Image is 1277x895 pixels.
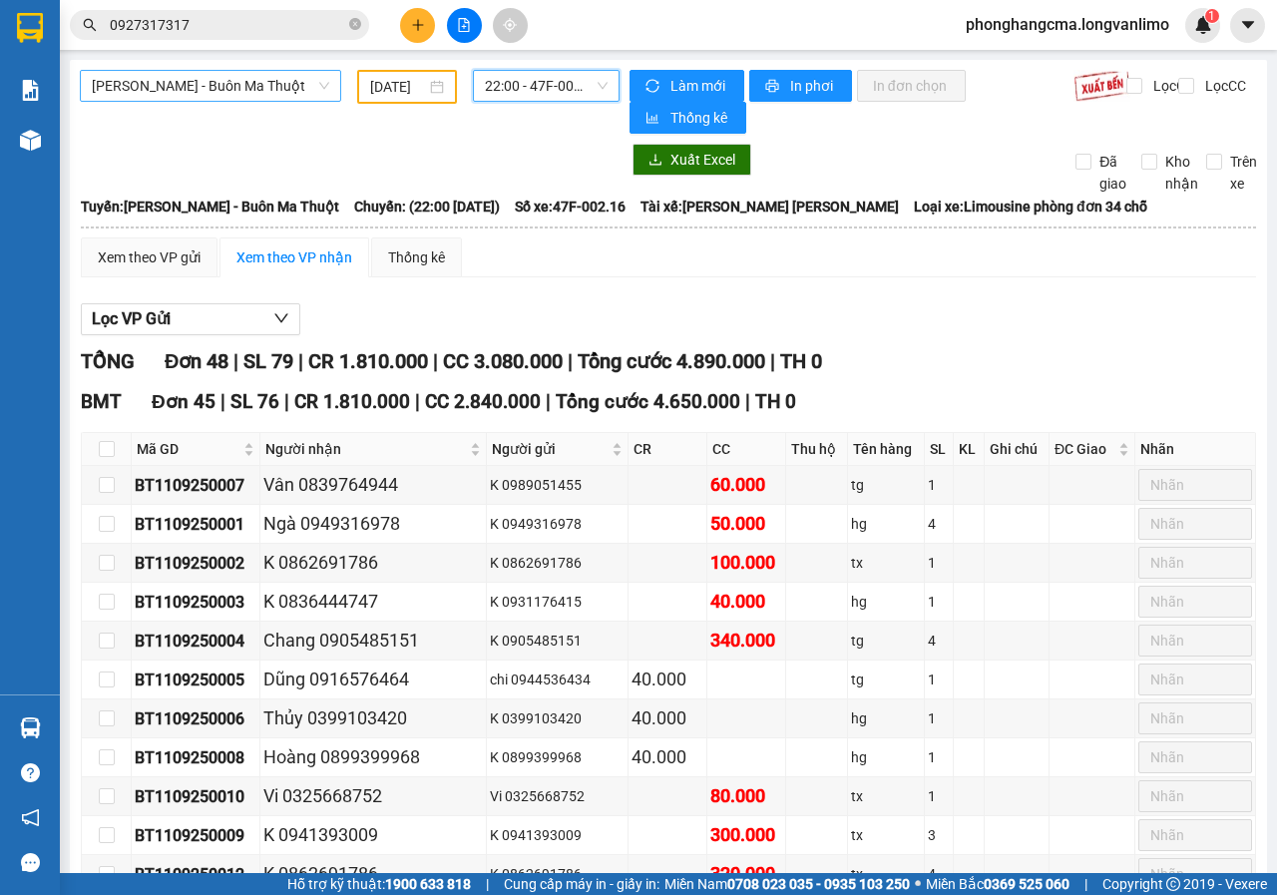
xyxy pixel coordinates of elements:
[710,821,782,849] div: 300.000
[786,433,848,466] th: Thu hộ
[265,438,467,460] span: Người nhận
[1239,16,1257,34] span: caret-down
[236,246,352,268] div: Xem theo VP nhận
[21,808,40,827] span: notification
[349,16,361,35] span: close-circle
[765,79,782,95] span: printer
[490,474,625,496] div: K 0989051455
[415,390,420,413] span: |
[1145,75,1197,97] span: Lọc CR
[233,349,238,373] span: |
[135,473,256,498] div: BT1109250007
[425,390,541,413] span: CC 2.840.000
[1208,9,1215,23] span: 1
[135,551,256,576] div: BT1109250002
[670,149,735,171] span: Xuất Excel
[1194,16,1212,34] img: icon-new-feature
[710,860,782,888] div: 320.000
[578,349,765,373] span: Tổng cước 4.890.000
[263,743,484,771] div: Hoàng 0899399968
[492,438,608,460] span: Người gửi
[857,70,966,102] button: In đơn chọn
[490,630,625,652] div: K 0905485151
[263,588,484,616] div: K 0836444747
[848,433,925,466] th: Tên hàng
[135,629,256,654] div: BT1109250004
[135,512,256,537] div: BT1109250001
[928,785,951,807] div: 1
[132,622,260,661] td: BT1109250004
[851,785,921,807] div: tx
[132,699,260,738] td: BT1109250006
[710,549,782,577] div: 100.000
[1055,438,1114,460] span: ĐC Giao
[263,510,484,538] div: Ngà 0949316978
[83,18,97,32] span: search
[710,588,782,616] div: 40.000
[486,873,489,895] span: |
[81,199,339,215] b: Tuyến: [PERSON_NAME] - Buôn Ma Thuột
[21,853,40,872] span: message
[707,433,786,466] th: CC
[664,873,910,895] span: Miền Nam
[515,196,626,218] span: Số xe: 47F-002.16
[755,390,796,413] span: TH 0
[490,669,625,690] div: chi 0944536434
[110,14,345,36] input: Tìm tên, số ĐT hoặc mã đơn
[137,438,239,460] span: Mã GD
[490,707,625,729] div: K 0399103420
[263,549,484,577] div: K 0862691786
[851,669,921,690] div: tg
[928,863,951,885] div: 4
[928,630,951,652] div: 4
[632,666,703,693] div: 40.000
[670,107,730,129] span: Thống kê
[400,8,435,43] button: plus
[354,196,500,218] span: Chuyến: (22:00 [DATE])
[851,863,921,885] div: tx
[568,349,573,373] span: |
[648,153,662,169] span: download
[92,306,171,331] span: Lọc VP Gửi
[645,79,662,95] span: sync
[220,390,225,413] span: |
[287,873,471,895] span: Hỗ trợ kỹ thuật:
[985,433,1050,466] th: Ghi chú
[670,75,728,97] span: Làm mới
[132,816,260,855] td: BT1109250009
[132,777,260,816] td: BT1109250010
[851,824,921,846] div: tx
[490,824,625,846] div: K 0941393009
[745,390,750,413] span: |
[135,823,256,848] div: BT1109250009
[633,144,751,176] button: downloadXuất Excel
[914,196,1147,218] span: Loại xe: Limousine phòng đơn 34 chỗ
[243,349,293,373] span: SL 79
[1197,75,1249,97] span: Lọc CC
[263,666,484,693] div: Dũng 0916576464
[21,763,40,782] span: question-circle
[630,70,744,102] button: syncLàm mới
[504,873,659,895] span: Cung cấp máy in - giấy in:
[503,18,517,32] span: aim
[1157,151,1206,195] span: Kho nhận
[20,80,41,101] img: solution-icon
[135,590,256,615] div: BT1109250003
[915,880,921,888] span: ⚪️
[273,310,289,326] span: down
[284,390,289,413] span: |
[710,782,782,810] div: 80.000
[457,18,471,32] span: file-add
[98,246,201,268] div: Xem theo VP gửi
[135,784,256,809] div: BT1109250010
[926,873,1069,895] span: Miền Bắc
[851,591,921,613] div: hg
[263,471,484,499] div: Vân 0839764944
[1140,438,1250,460] div: Nhãn
[433,349,438,373] span: |
[490,591,625,613] div: K 0931176415
[1073,70,1130,102] img: 9k=
[230,390,279,413] span: SL 76
[135,745,256,770] div: BT1109250008
[925,433,955,466] th: SL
